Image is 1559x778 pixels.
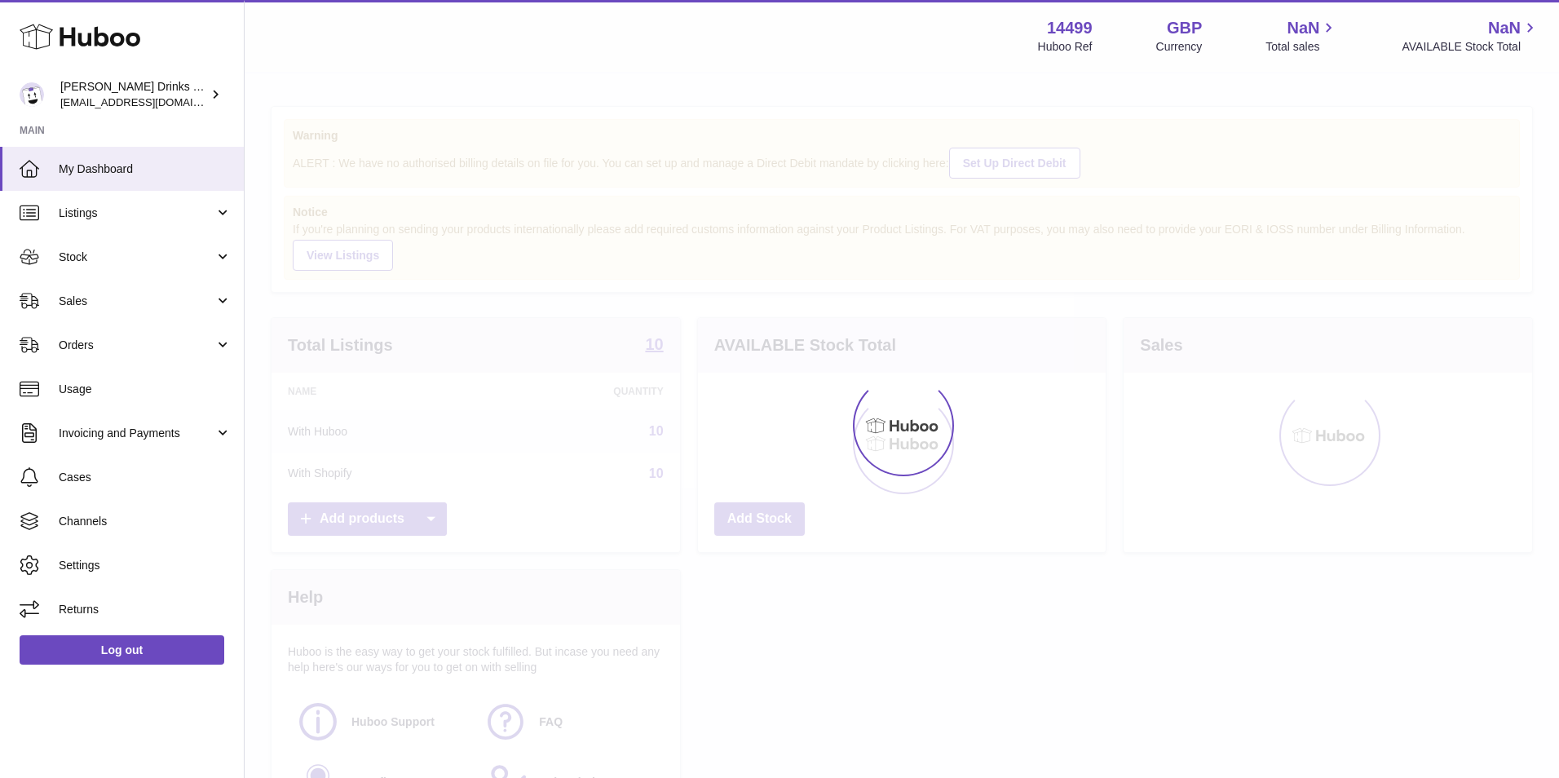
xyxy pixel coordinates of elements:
strong: 14499 [1047,17,1093,39]
span: AVAILABLE Stock Total [1402,39,1539,55]
span: Orders [59,338,214,353]
span: Invoicing and Payments [59,426,214,441]
a: Log out [20,635,224,665]
strong: GBP [1167,17,1202,39]
span: Settings [59,558,232,573]
a: NaN AVAILABLE Stock Total [1402,17,1539,55]
span: Listings [59,206,214,221]
span: Returns [59,602,232,617]
span: NaN [1488,17,1521,39]
div: Currency [1156,39,1203,55]
span: Total sales [1265,39,1338,55]
div: Huboo Ref [1038,39,1093,55]
span: Cases [59,470,232,485]
a: NaN Total sales [1265,17,1338,55]
span: Stock [59,250,214,265]
span: My Dashboard [59,161,232,177]
div: [PERSON_NAME] Drinks LTD (t/a Zooz) [60,79,207,110]
span: Channels [59,514,232,529]
span: [EMAIL_ADDRESS][DOMAIN_NAME] [60,95,240,108]
span: Sales [59,294,214,309]
span: NaN [1287,17,1319,39]
img: internalAdmin-14499@internal.huboo.com [20,82,44,107]
span: Usage [59,382,232,397]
